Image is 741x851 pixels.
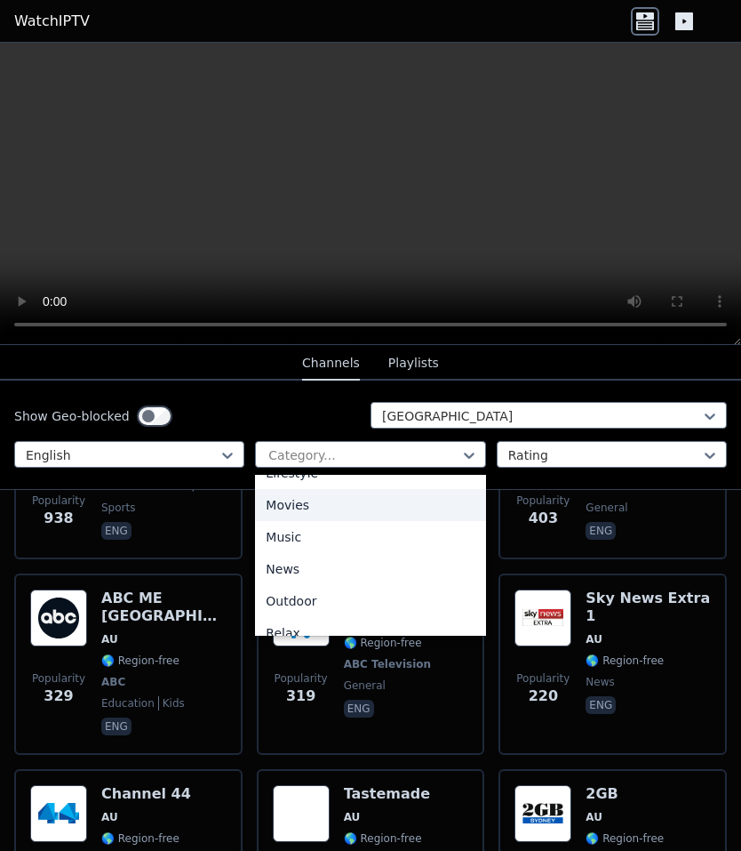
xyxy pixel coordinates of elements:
[529,508,558,529] span: 403
[529,686,558,707] span: 220
[586,696,616,714] p: eng
[255,489,485,521] div: Movies
[586,522,616,540] p: eng
[586,785,664,803] h6: 2GB
[586,831,664,846] span: 🌎 Region-free
[388,347,439,381] button: Playlists
[586,501,627,515] span: general
[101,810,118,824] span: AU
[255,617,485,649] div: Relax
[514,785,571,842] img: 2GB
[344,636,422,650] span: 🌎 Region-free
[344,678,386,693] span: general
[44,508,73,529] span: 938
[32,671,85,686] span: Popularity
[586,654,664,668] span: 🌎 Region-free
[14,407,130,425] label: Show Geo-blocked
[158,696,185,711] span: kids
[516,494,570,508] span: Popularity
[586,590,711,625] h6: Sky News Extra 1
[101,654,179,668] span: 🌎 Region-free
[255,585,485,617] div: Outdoor
[275,671,328,686] span: Popularity
[344,700,374,718] p: eng
[586,675,614,689] span: news
[101,522,131,540] p: eng
[255,521,485,553] div: Music
[101,696,155,711] span: education
[44,686,73,707] span: 329
[344,657,431,671] span: ABC Television
[32,494,85,508] span: Popularity
[286,686,315,707] span: 319
[516,671,570,686] span: Popularity
[101,785,191,803] h6: Channel 44
[255,553,485,585] div: News
[586,632,602,646] span: AU
[101,718,131,735] p: eng
[586,810,602,824] span: AU
[101,501,135,515] span: sports
[344,810,361,824] span: AU
[101,831,179,846] span: 🌎 Region-free
[101,590,227,625] h6: ABC ME [GEOGRAPHIC_DATA]
[302,347,360,381] button: Channels
[14,11,90,32] a: WatchIPTV
[101,675,125,689] span: ABC
[273,785,330,842] img: Tastemade
[30,590,87,646] img: ABC ME Sydney
[514,590,571,646] img: Sky News Extra 1
[344,785,430,803] h6: Tastemade
[101,632,118,646] span: AU
[30,785,87,842] img: Channel 44
[344,831,422,846] span: 🌎 Region-free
